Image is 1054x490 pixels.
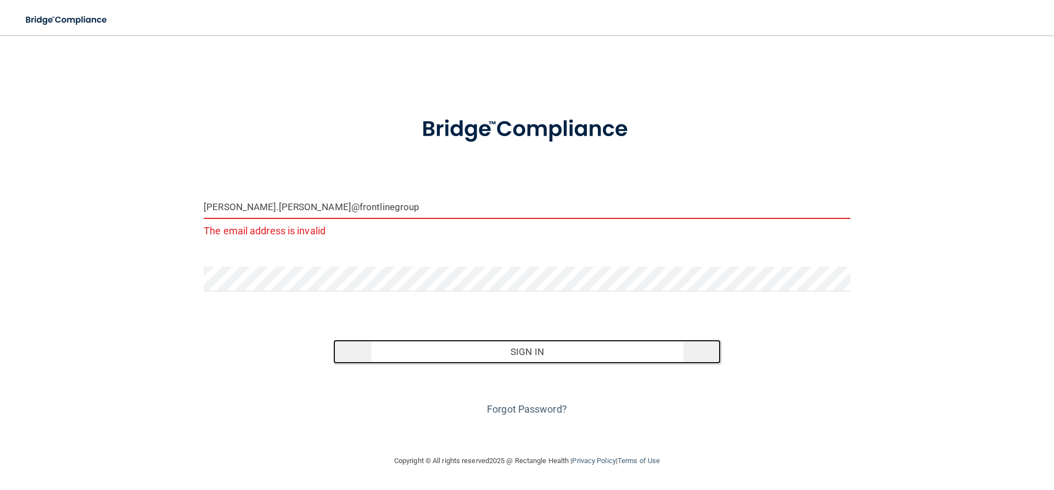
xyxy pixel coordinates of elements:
a: Privacy Policy [572,457,615,465]
img: bridge_compliance_login_screen.278c3ca4.svg [399,101,655,158]
p: The email address is invalid [204,222,850,240]
img: bridge_compliance_login_screen.278c3ca4.svg [16,9,117,31]
input: Email [204,194,850,219]
button: Sign In [333,340,721,364]
div: Copyright © All rights reserved 2025 @ Rectangle Health | | [327,443,727,478]
a: Forgot Password? [487,403,567,415]
a: Terms of Use [618,457,660,465]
